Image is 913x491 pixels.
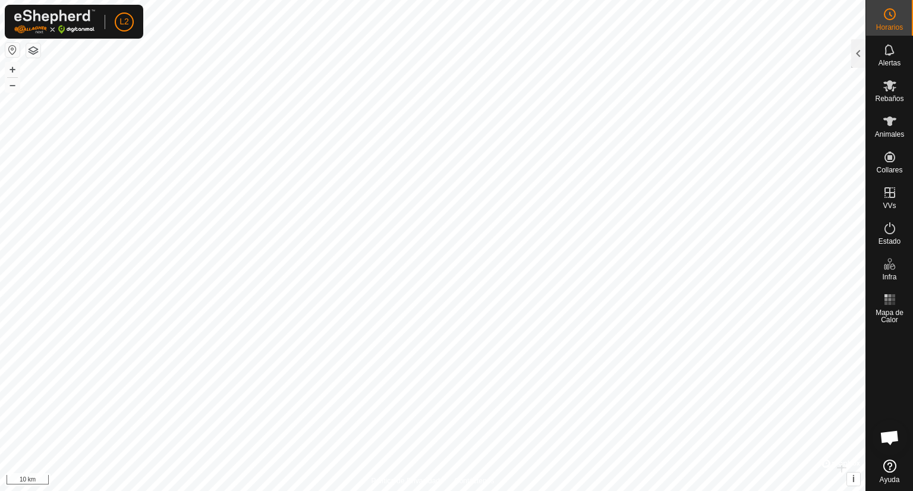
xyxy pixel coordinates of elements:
[879,238,901,245] span: Estado
[866,455,913,488] a: Ayuda
[875,131,904,138] span: Animales
[372,476,440,486] a: Política de Privacidad
[119,15,129,28] span: L2
[454,476,494,486] a: Contáctenos
[875,95,903,102] span: Rebaños
[883,202,896,209] span: VVs
[26,43,40,58] button: Capas del Mapa
[5,78,20,92] button: –
[852,474,855,484] span: i
[5,62,20,77] button: +
[847,473,860,486] button: i
[5,43,20,57] button: Restablecer Mapa
[876,24,903,31] span: Horarios
[880,476,900,483] span: Ayuda
[876,166,902,174] span: Collares
[879,59,901,67] span: Alertas
[872,420,908,455] div: Chat abierto
[882,273,896,281] span: Infra
[14,10,95,34] img: Logo Gallagher
[869,309,910,323] span: Mapa de Calor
